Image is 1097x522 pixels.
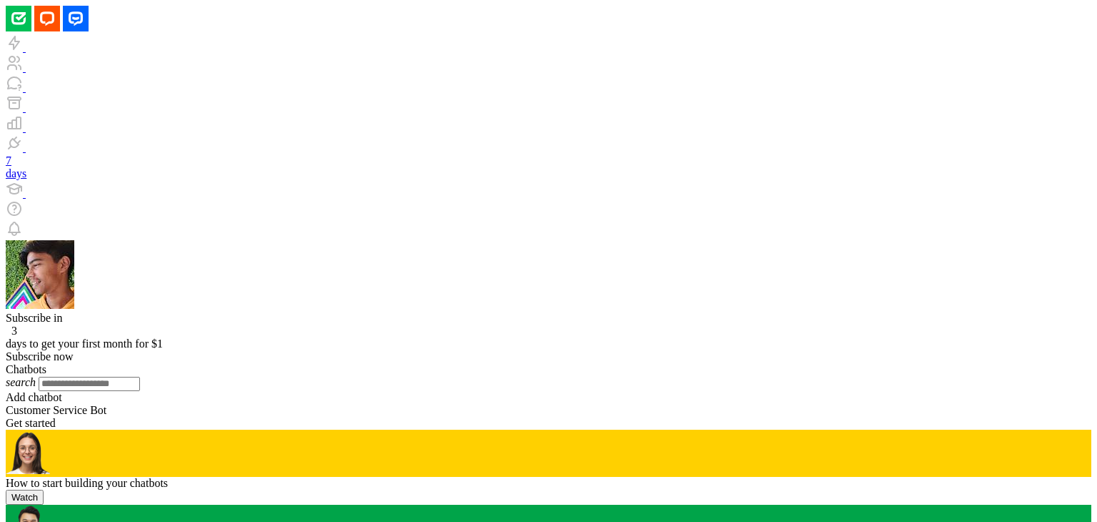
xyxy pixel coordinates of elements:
[11,325,1086,338] div: 3
[6,312,1091,350] div: Subscribe in days to get your first month for $1
[6,167,1091,180] div: days
[6,350,1091,363] div: Subscribe now
[6,363,1091,376] div: Chatbots
[6,376,36,388] i: search
[6,391,1091,404] div: Add chatbot
[6,417,1091,430] div: Get started
[6,154,1091,180] a: 7 days
[6,154,1091,167] div: 7
[11,6,54,49] button: Open LiveChat chat widget
[6,477,1091,490] div: How to start building your chatbots
[6,404,106,416] span: Customer Service Bot
[6,430,50,474] img: author
[6,490,44,505] button: Watch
